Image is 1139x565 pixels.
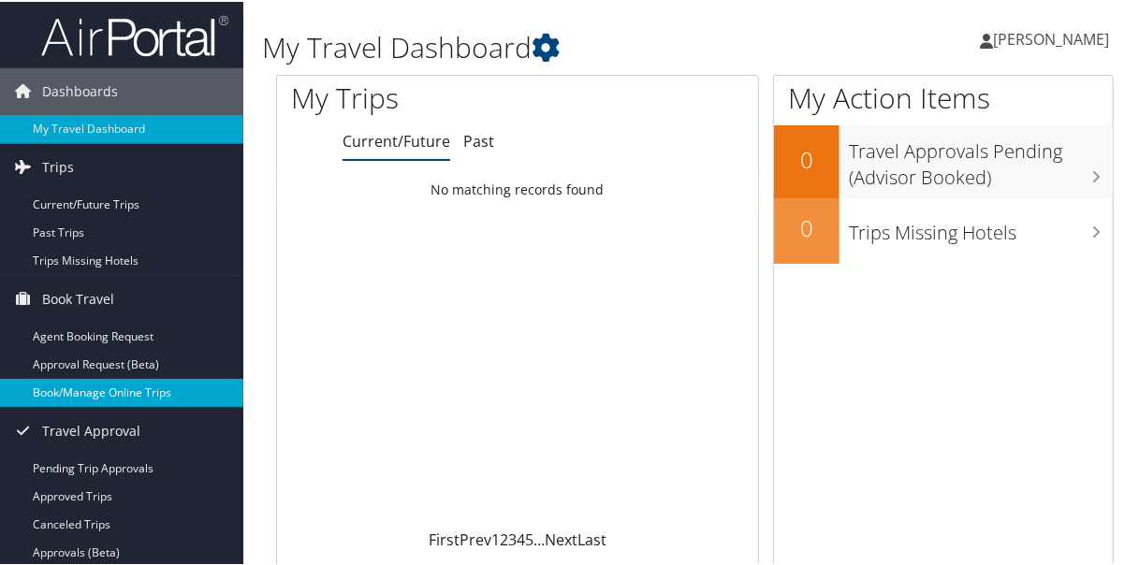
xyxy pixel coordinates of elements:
[774,210,840,242] h2: 0
[500,528,508,548] a: 2
[774,77,1113,116] h1: My Action Items
[262,26,840,65] h1: My Travel Dashboard
[545,528,577,548] a: Next
[849,127,1113,189] h3: Travel Approvals Pending (Advisor Booked)
[460,528,491,548] a: Prev
[525,528,533,548] a: 5
[774,196,1113,262] a: 0Trips Missing Hotels
[42,142,74,189] span: Trips
[463,129,494,150] a: Past
[41,12,228,56] img: airportal-logo.png
[429,528,460,548] a: First
[774,123,1113,196] a: 0Travel Approvals Pending (Advisor Booked)
[291,77,544,116] h1: My Trips
[42,406,140,453] span: Travel Approval
[993,27,1109,48] span: [PERSON_NAME]
[980,9,1128,65] a: [PERSON_NAME]
[774,142,840,174] h2: 0
[849,209,1113,244] h3: Trips Missing Hotels
[491,528,500,548] a: 1
[577,528,606,548] a: Last
[343,129,450,150] a: Current/Future
[277,171,758,205] td: No matching records found
[517,528,525,548] a: 4
[42,66,118,113] span: Dashboards
[42,274,114,321] span: Book Travel
[533,528,545,548] span: …
[508,528,517,548] a: 3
